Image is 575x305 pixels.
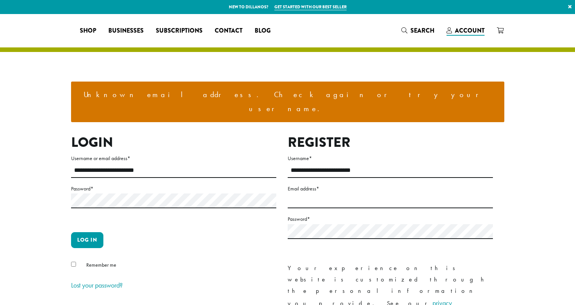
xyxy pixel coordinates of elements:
[255,26,271,36] span: Blog
[455,26,485,35] span: Account
[108,26,144,36] span: Businesses
[86,261,116,268] span: Remember me
[74,25,102,37] a: Shop
[288,184,493,193] label: Email address
[215,26,242,36] span: Contact
[71,134,276,151] h2: Login
[156,26,203,36] span: Subscriptions
[288,134,493,151] h2: Register
[71,184,276,193] label: Password
[71,281,123,289] a: Lost your password?
[71,232,103,248] button: Log in
[80,26,96,36] span: Shop
[395,24,440,37] a: Search
[288,154,493,163] label: Username
[71,154,276,163] label: Username or email address
[274,4,347,10] a: Get started with our best seller
[288,214,493,224] label: Password
[410,26,434,35] span: Search
[77,88,498,116] li: Unknown email address. Check again or try your username.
